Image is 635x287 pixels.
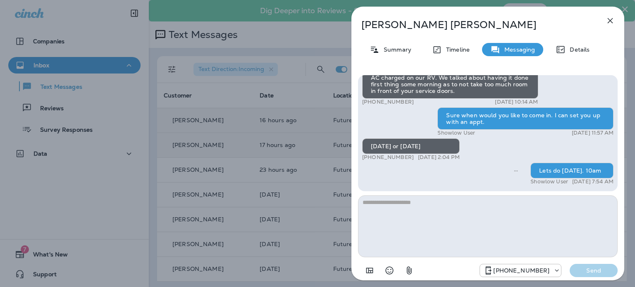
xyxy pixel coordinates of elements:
p: [DATE] 7:54 AM [572,178,614,185]
p: Showlow User [530,178,568,185]
p: Details [566,46,590,53]
div: [DATE] or [DATE] [362,138,460,154]
div: Sure when would you like to come in. I can set you up with an appt. [437,107,614,130]
p: [DATE] 2:04 PM [418,154,460,161]
button: Select an emoji [381,262,398,279]
p: [PERSON_NAME] [PERSON_NAME] [361,19,587,31]
div: Lets do [DATE]. 10am [530,163,614,178]
p: [PHONE_NUMBER] [362,154,414,161]
p: [DATE] 11:57 AM [572,130,614,136]
div: +1 (928) 232-1970 [480,266,561,275]
p: Messaging [500,46,535,53]
div: Going good. I need to make an appointment to have AC charged on our RV. We talked about having it... [362,63,538,99]
p: [DATE] 10:14 AM [495,99,538,105]
p: Timeline [442,46,470,53]
p: [PHONE_NUMBER] [493,267,549,274]
p: Showlow User [437,130,475,136]
button: Add in a premade template [361,262,378,279]
p: [PHONE_NUMBER] [362,99,414,105]
span: Sent [514,166,518,174]
p: Summary [380,46,411,53]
